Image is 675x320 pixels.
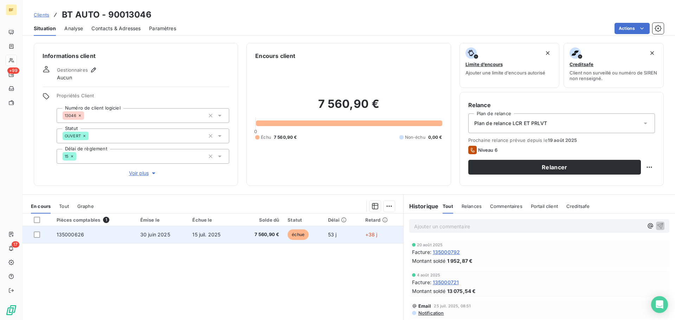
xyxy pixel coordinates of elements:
[242,231,279,238] span: 7 560,90 €
[548,137,577,143] span: 19 août 2025
[12,241,19,248] span: 17
[59,203,69,209] span: Tout
[412,287,446,295] span: Montant soldé
[255,97,442,118] h2: 7 560,90 €
[412,248,431,256] span: Facture :
[192,217,234,223] div: Échue le
[34,12,49,18] span: Clients
[6,69,17,80] a: +99
[57,169,229,177] button: Voir plus
[76,153,82,159] input: Ajouter une valeur
[478,147,497,153] span: Niveau 6
[615,23,650,34] button: Actions
[57,67,88,73] span: Gestionnaires
[465,61,503,67] span: Limite d’encours
[91,25,141,32] span: Contacts & Adresses
[6,305,17,316] img: Logo LeanPay
[255,52,295,60] h6: Encours client
[564,43,664,88] button: CreditsafeClient non surveillé ou numéro de SIREN non renseigné.
[140,231,170,237] span: 30 juin 2025
[328,217,357,223] div: Délai
[412,257,446,265] span: Montant soldé
[531,203,558,209] span: Portail client
[140,217,184,223] div: Émise le
[64,25,83,32] span: Analyse
[412,279,431,286] span: Facture :
[65,154,69,158] span: 15
[103,217,109,223] span: 1
[443,203,453,209] span: Tout
[84,112,90,119] input: Ajouter une valeur
[474,120,547,127] span: Plan de relance LCR ET PRLVT
[459,43,560,88] button: Limite d’encoursAjouter une limite d’encours autorisé
[34,25,56,32] span: Situation
[65,113,76,118] span: 13046
[65,134,81,138] span: OUVERT
[274,134,297,141] span: 7 560,90 €
[254,129,257,134] span: 0
[62,8,152,21] h3: BT AUTO - 90013046
[570,70,658,81] span: Client non surveillé ou numéro de SIREN non renseigné.
[404,202,439,210] h6: Historique
[433,248,460,256] span: 135000792
[149,25,176,32] span: Paramètres
[468,160,641,175] button: Relancer
[34,11,49,18] a: Clients
[365,217,399,223] div: Retard
[288,217,319,223] div: Statut
[192,231,220,237] span: 15 juil. 2025
[242,217,279,223] div: Solde dû
[57,74,72,81] span: Aucun
[418,310,444,316] span: Notification
[7,67,19,74] span: +99
[566,203,590,209] span: Creditsafe
[365,231,378,237] span: +38 j
[288,229,309,240] span: échue
[651,296,668,313] div: Open Intercom Messenger
[261,134,271,141] span: Échu
[447,287,476,295] span: 13 075,54 €
[468,137,655,143] span: Prochaine relance prévue depuis le
[57,231,84,237] span: 135000626
[405,134,425,141] span: Non-échu
[129,170,157,177] span: Voir plus
[418,303,431,309] span: Email
[417,273,441,277] span: 4 août 2025
[468,101,655,109] h6: Relance
[462,203,482,209] span: Relances
[57,93,229,103] span: Propriétés Client
[57,217,132,223] div: Pièces comptables
[89,133,94,139] input: Ajouter une valeur
[428,134,442,141] span: 0,00 €
[490,203,522,209] span: Commentaires
[77,203,94,209] span: Graphe
[434,304,471,308] span: 25 juil. 2025, 08:51
[570,61,593,67] span: Creditsafe
[417,243,443,247] span: 20 août 2025
[6,4,17,15] div: BF
[328,231,337,237] span: 53 j
[43,52,229,60] h6: Informations client
[433,279,459,286] span: 135000721
[447,257,473,265] span: 1 952,87 €
[31,203,51,209] span: En cours
[465,70,545,76] span: Ajouter une limite d’encours autorisé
